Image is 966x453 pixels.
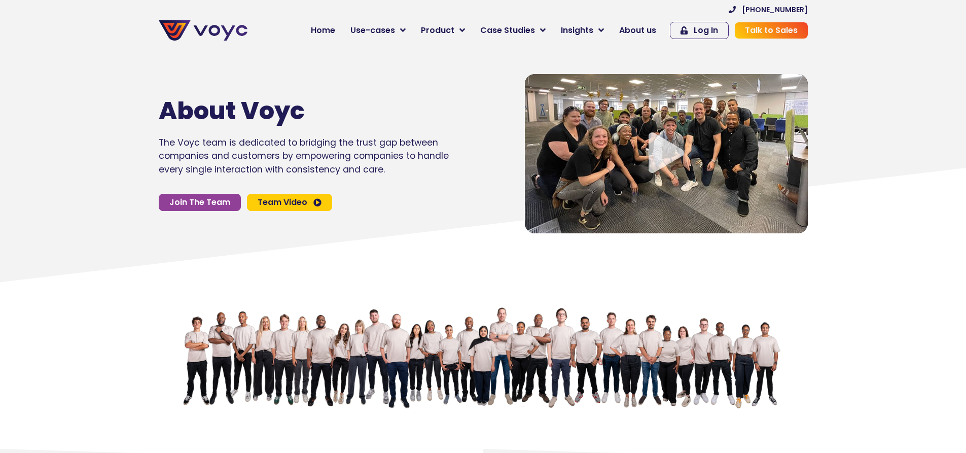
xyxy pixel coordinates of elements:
[159,194,241,211] a: Join The Team
[350,24,395,37] span: Use-cases
[258,198,307,206] span: Team Video
[735,22,808,39] a: Talk to Sales
[612,20,664,41] a: About us
[561,24,593,37] span: Insights
[413,20,473,41] a: Product
[343,20,413,41] a: Use-cases
[421,24,454,37] span: Product
[247,194,332,211] a: Team Video
[473,20,553,41] a: Case Studies
[742,6,808,13] span: [PHONE_NUMBER]
[694,26,718,34] span: Log In
[619,24,656,37] span: About us
[159,96,418,126] h1: About Voyc
[159,136,449,176] p: The Voyc team is dedicated to bridging the trust gap between companies and customers by empowerin...
[311,24,335,37] span: Home
[303,20,343,41] a: Home
[745,26,798,34] span: Talk to Sales
[169,198,230,206] span: Join The Team
[729,6,808,13] a: [PHONE_NUMBER]
[670,22,729,39] a: Log In
[553,20,612,41] a: Insights
[159,20,247,41] img: voyc-full-logo
[480,24,535,37] span: Case Studies
[646,132,687,175] div: Video play button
